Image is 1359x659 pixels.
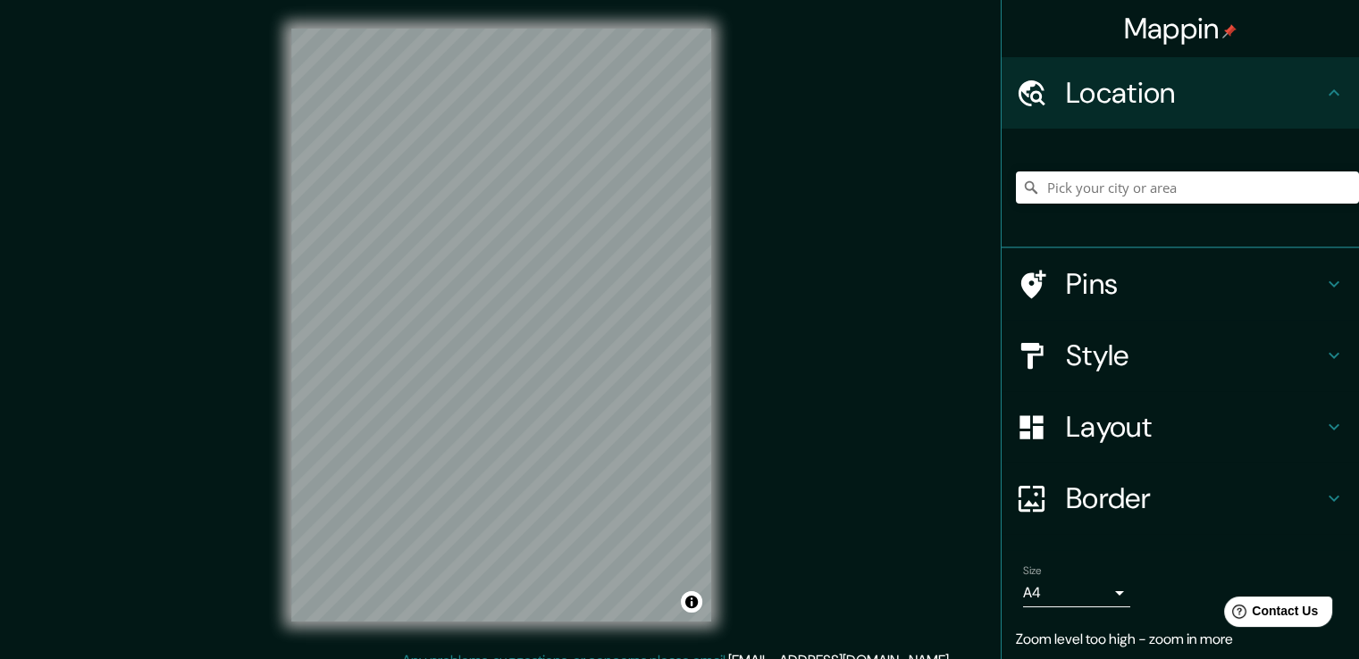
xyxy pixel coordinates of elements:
[1016,171,1359,204] input: Pick your city or area
[1023,563,1042,579] label: Size
[1002,248,1359,320] div: Pins
[1002,57,1359,129] div: Location
[1124,11,1237,46] h4: Mappin
[1066,409,1323,445] h4: Layout
[1023,579,1130,607] div: A4
[1002,391,1359,463] div: Layout
[1066,480,1323,516] h4: Border
[1066,266,1323,302] h4: Pins
[1222,24,1237,38] img: pin-icon.png
[1200,589,1339,639] iframe: Help widget launcher
[681,591,702,613] button: Toggle attribution
[1066,338,1323,373] h4: Style
[291,29,711,621] canvas: Map
[1066,75,1323,111] h4: Location
[1016,629,1345,650] p: Zoom level too high - zoom in more
[1002,320,1359,391] div: Style
[1002,463,1359,534] div: Border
